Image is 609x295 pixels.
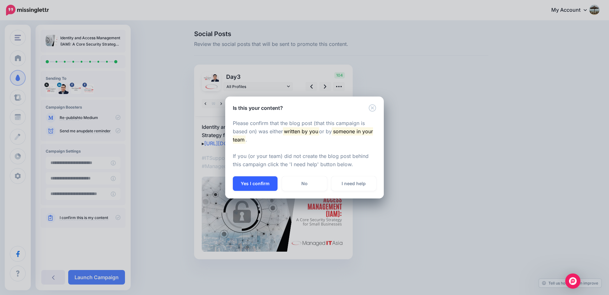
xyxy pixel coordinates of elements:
button: Yes I confirm [233,176,278,191]
p: Please confirm that the blog post (that this campaign is based on) was either or by . If you (or ... [233,119,376,169]
a: No [282,176,327,191]
div: Open Intercom Messenger [565,273,580,289]
mark: someone in your team [233,127,373,144]
h5: Is this your content? [233,104,283,112]
button: Close [369,104,376,112]
mark: written by you [283,127,319,135]
a: I need help [331,176,376,191]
